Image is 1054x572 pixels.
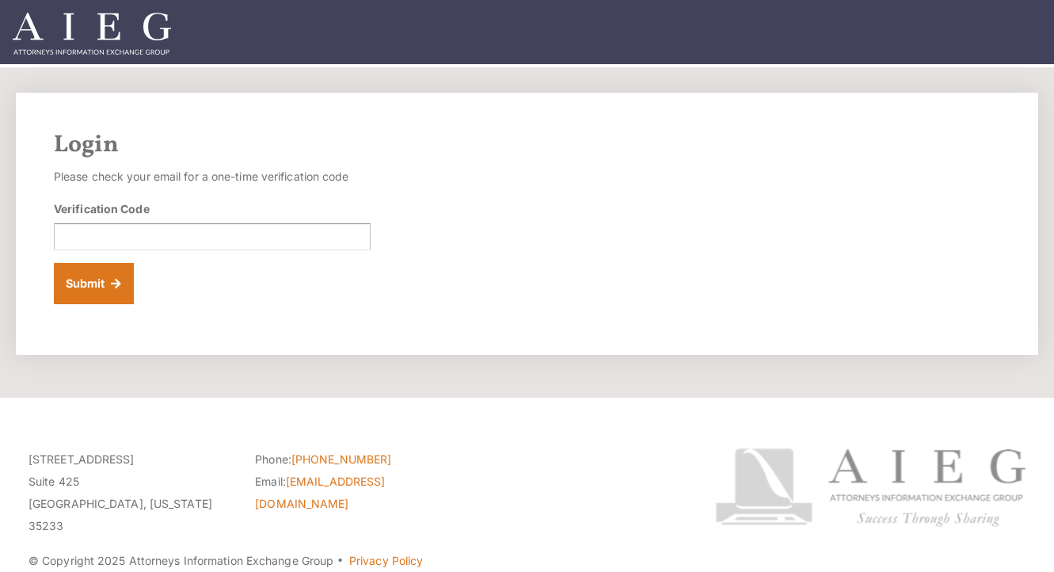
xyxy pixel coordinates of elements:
a: [PHONE_NUMBER] [291,452,391,466]
a: [EMAIL_ADDRESS][DOMAIN_NAME] [255,475,385,510]
li: Email: [255,471,458,515]
p: [STREET_ADDRESS] Suite 425 [GEOGRAPHIC_DATA], [US_STATE] 35233 [29,448,231,537]
label: Verification Code [54,200,150,217]
p: © Copyright 2025 Attorneys Information Exchange Group [29,550,685,572]
li: Phone: [255,448,458,471]
button: Submit [54,263,134,304]
img: Attorneys Information Exchange Group [13,13,171,55]
img: Attorneys Information Exchange Group logo [715,448,1025,527]
a: Privacy Policy [349,554,423,567]
h2: Login [54,131,1000,159]
span: · [337,560,344,568]
p: Please check your email for a one-time verification code [54,166,371,188]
